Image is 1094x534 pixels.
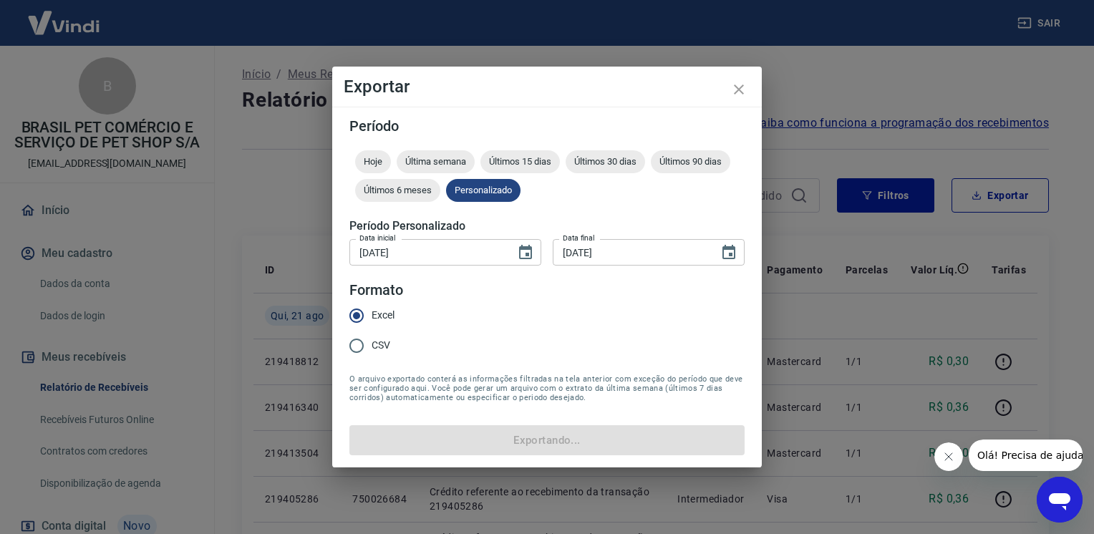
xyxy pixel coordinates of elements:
[355,156,391,167] span: Hoje
[9,10,120,21] span: Olá! Precisa de ajuda?
[566,156,645,167] span: Últimos 30 dias
[1037,477,1083,523] iframe: Botão para abrir a janela de mensagens
[969,440,1083,471] iframe: Mensagem da empresa
[349,239,505,266] input: DD/MM/YYYY
[344,78,750,95] h4: Exportar
[355,185,440,195] span: Últimos 6 meses
[397,156,475,167] span: Última semana
[355,179,440,202] div: Últimos 6 meses
[553,239,709,266] input: DD/MM/YYYY
[651,150,730,173] div: Últimos 90 dias
[372,338,390,353] span: CSV
[566,150,645,173] div: Últimos 30 dias
[934,442,963,471] iframe: Fechar mensagem
[349,219,745,233] h5: Período Personalizado
[349,374,745,402] span: O arquivo exportado conterá as informações filtradas na tela anterior com exceção do período que ...
[651,156,730,167] span: Últimos 90 dias
[480,156,560,167] span: Últimos 15 dias
[372,308,394,323] span: Excel
[563,233,595,243] label: Data final
[359,233,396,243] label: Data inicial
[480,150,560,173] div: Últimos 15 dias
[349,119,745,133] h5: Período
[511,238,540,267] button: Choose date, selected date is 21 de ago de 2025
[397,150,475,173] div: Última semana
[349,280,403,301] legend: Formato
[446,185,521,195] span: Personalizado
[715,238,743,267] button: Choose date, selected date is 21 de ago de 2025
[355,150,391,173] div: Hoje
[446,179,521,202] div: Personalizado
[722,72,756,107] button: close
